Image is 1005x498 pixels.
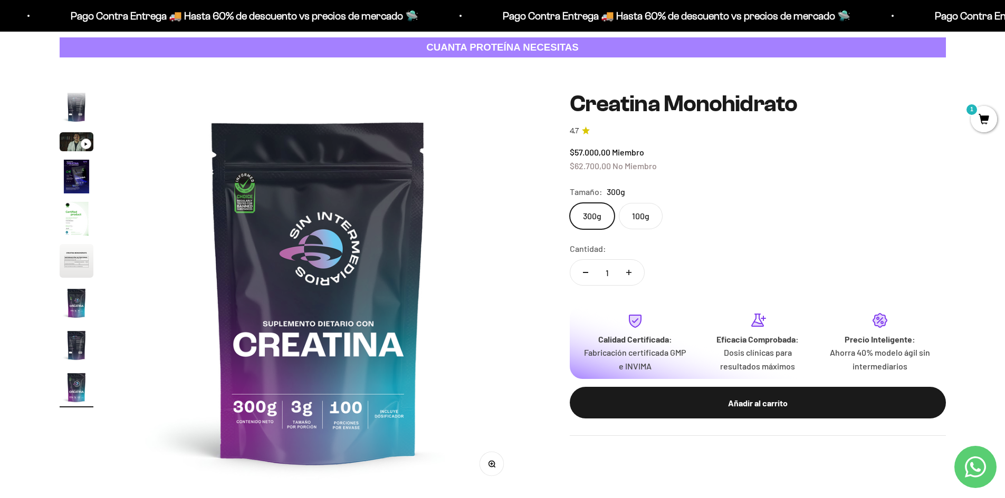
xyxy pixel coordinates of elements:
[60,202,93,239] button: Ir al artículo 5
[60,328,93,365] button: Ir al artículo 8
[60,160,93,197] button: Ir al artículo 4
[598,334,672,344] strong: Calidad Certificada:
[13,17,218,41] p: ¿Qué te daría la seguridad final para añadir este producto a tu carrito?
[60,286,93,320] img: Creatina Monohidrato
[60,90,93,127] button: Ir al artículo 2
[60,132,93,154] button: Ir al artículo 3
[612,161,657,171] span: No Miembro
[591,396,925,410] div: Añadir al carrito
[60,37,946,58] a: CUANTA PROTEÍNA NECESITAS
[60,328,93,362] img: Creatina Monohidrato
[570,185,602,199] legend: Tamaño:
[60,286,93,323] button: Ir al artículo 7
[60,244,93,281] button: Ir al artículo 6
[570,91,946,116] h1: Creatina Monohidrato
[570,242,606,256] label: Cantidad:
[67,7,415,24] p: Pago Contra Entrega 🚚 Hasta 60% de descuento vs precios de mercado 🛸
[60,90,93,124] img: Creatina Monohidrato
[971,114,997,126] a: 1
[570,260,601,285] button: Reducir cantidad
[827,346,933,373] p: Ahorra 40% modelo ágil sin intermediarios
[614,260,644,285] button: Aumentar cantidad
[499,7,847,24] p: Pago Contra Entrega 🚚 Hasta 60% de descuento vs precios de mercado 🛸
[13,50,218,79] div: Un aval de expertos o estudios clínicos en la página.
[582,346,688,373] p: Fabricación certificada GMP e INVIMA
[716,334,799,344] strong: Eficacia Comprobada:
[13,123,218,152] div: La confirmación de la pureza de los ingredientes.
[118,91,519,491] img: Creatina Monohidrato
[426,42,579,53] strong: CUANTA PROTEÍNA NECESITAS
[60,370,93,404] img: Creatina Monohidrato
[171,157,218,175] button: Enviar
[60,244,93,278] img: Creatina Monohidrato
[570,147,610,157] span: $57.000,00
[607,185,625,199] span: 300g
[612,147,644,157] span: Miembro
[570,125,946,137] a: 4.74.7 de 5.0 estrellas
[570,161,611,171] span: $62.700,00
[13,102,218,121] div: Un mensaje de garantía de satisfacción visible.
[173,157,217,175] span: Enviar
[845,334,915,344] strong: Precio Inteligente:
[570,125,579,137] span: 4.7
[60,160,93,193] img: Creatina Monohidrato
[60,370,93,407] button: Ir al artículo 9
[570,387,946,418] button: Añadir al carrito
[13,81,218,100] div: Más detalles sobre la fecha exacta de entrega.
[705,346,810,373] p: Dosis clínicas para resultados máximos
[965,103,978,116] mark: 1
[60,202,93,236] img: Creatina Monohidrato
